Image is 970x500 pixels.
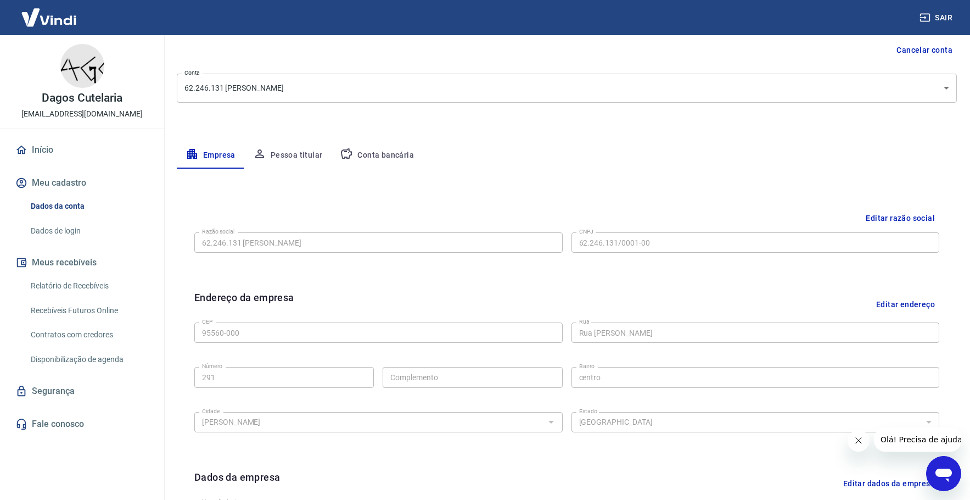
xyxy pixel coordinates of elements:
div: 62.246.131 [PERSON_NAME] [177,74,957,103]
img: Vindi [13,1,85,34]
label: Rua [579,318,590,326]
button: Pessoa titular [244,142,332,169]
button: Cancelar conta [892,40,957,60]
button: Editar endereço [872,290,939,318]
a: Segurança [13,379,151,403]
a: Fale conosco [13,412,151,436]
label: Cidade [202,407,220,415]
button: Sair [917,8,957,28]
label: Bairro [579,362,595,370]
iframe: Fechar mensagem [848,430,870,452]
label: CEP [202,318,212,326]
img: 23915e3c-f8f6-4152-bc08-2a5f179b5e75.jpeg [60,44,104,88]
a: Início [13,138,151,162]
iframe: Botão para abrir a janela de mensagens [926,456,961,491]
h6: Endereço da empresa [194,290,294,318]
label: Estado [579,407,597,415]
label: Número [202,362,222,370]
button: Conta bancária [331,142,423,169]
iframe: Mensagem da empresa [874,427,961,452]
h6: Dados da empresa [194,470,280,498]
a: Dados da conta [26,195,151,218]
button: Editar dados da empresa [839,470,939,498]
a: Relatório de Recebíveis [26,275,151,297]
a: Dados de login [26,220,151,242]
p: Dagos Cutelaria [42,92,122,104]
label: Razão social [202,227,234,236]
a: Contratos com credores [26,324,151,346]
button: Editar razão social [861,208,939,229]
button: Meus recebíveis [13,251,151,275]
label: Conta [184,69,200,77]
button: Empresa [177,142,244,169]
span: Olá! Precisa de ajuda? [7,8,92,16]
button: Meu cadastro [13,171,151,195]
a: Recebíveis Futuros Online [26,299,151,322]
input: Digite aqui algumas palavras para buscar a cidade [198,415,541,429]
p: [EMAIL_ADDRESS][DOMAIN_NAME] [21,108,143,120]
a: Disponibilização de agenda [26,348,151,371]
label: CNPJ [579,227,593,236]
